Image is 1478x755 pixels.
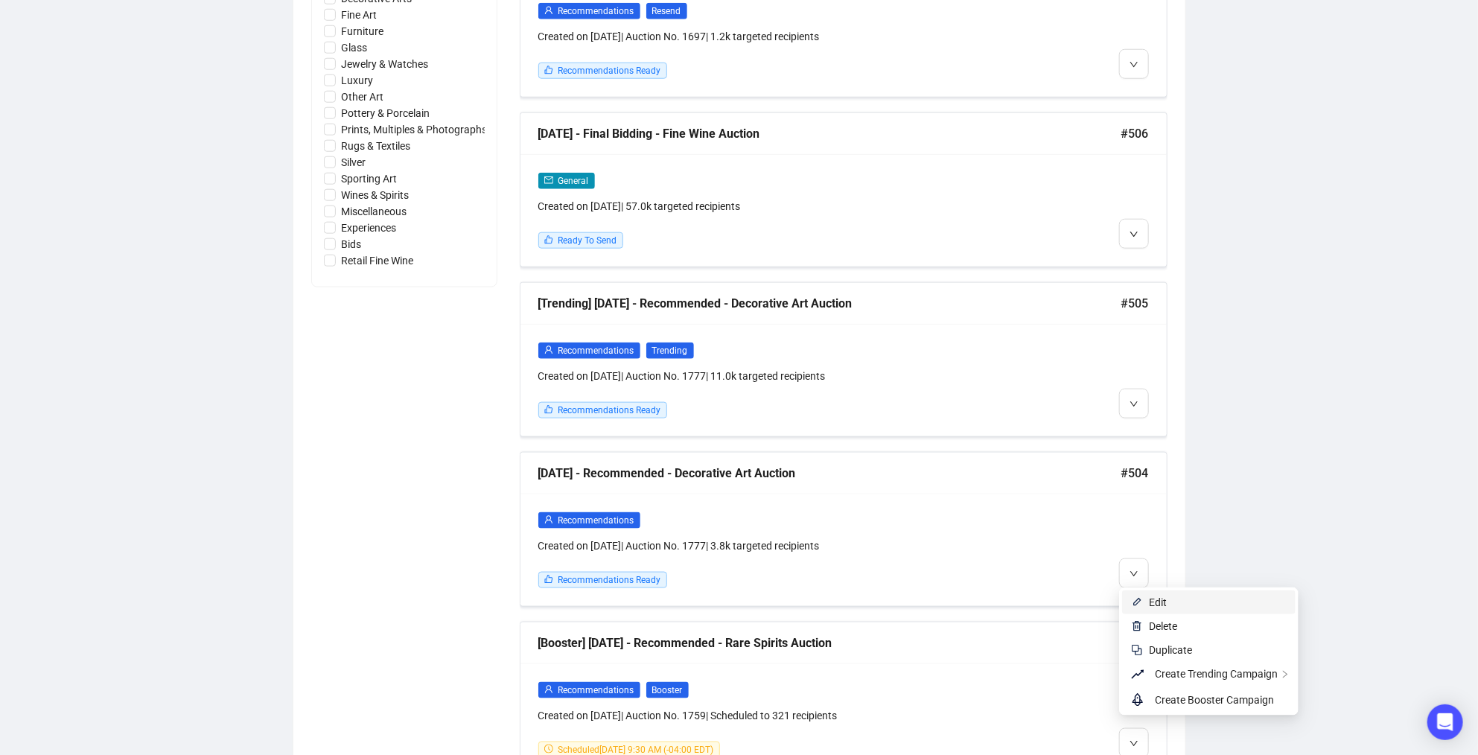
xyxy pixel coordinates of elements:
[544,176,553,185] span: mail
[538,464,1121,482] div: [DATE] - Recommended - Decorative Art Auction
[538,538,994,554] div: Created on [DATE] | Auction No. 1777 | 3.8k targeted recipients
[336,138,417,154] span: Rugs & Textiles
[1121,124,1149,143] span: #506
[558,515,634,526] span: Recommendations
[558,685,634,695] span: Recommendations
[544,66,553,74] span: like
[646,682,689,698] span: Booster
[558,235,617,246] span: Ready To Send
[336,121,494,138] span: Prints, Multiples & Photographs
[336,39,374,56] span: Glass
[1155,668,1278,680] span: Create Trending Campaign
[336,89,390,105] span: Other Art
[558,405,661,415] span: Recommendations Ready
[558,66,661,76] span: Recommendations Ready
[1149,596,1167,608] span: Edit
[336,7,383,23] span: Fine Art
[336,72,380,89] span: Luxury
[538,124,1121,143] div: [DATE] - Final Bidding - Fine Wine Auction
[544,235,553,244] span: like
[544,6,553,15] span: user
[544,405,553,414] span: like
[538,634,1121,652] div: [Booster] [DATE] - Recommended - Rare Spirits Auction
[1130,230,1138,239] span: down
[1281,670,1290,679] span: right
[558,745,714,755] span: Scheduled [DATE] 9:30 AM (-04:00 EDT)
[336,23,390,39] span: Furniture
[1155,694,1274,706] span: Create Booster Campaign
[558,575,661,585] span: Recommendations Ready
[336,203,413,220] span: Miscellaneous
[538,28,994,45] div: Created on [DATE] | Auction No. 1697 | 1.2k targeted recipients
[558,176,589,186] span: General
[520,282,1168,437] a: [Trending] [DATE] - Recommended - Decorative Art Auction#505userRecommendationsTrendingCreated on...
[520,112,1168,267] a: [DATE] - Final Bidding - Fine Wine Auction#506mailGeneralCreated on [DATE]| 57.0k targeted recipi...
[646,3,687,19] span: Resend
[538,294,1121,313] div: [Trending] [DATE] - Recommended - Decorative Art Auction
[336,187,415,203] span: Wines & Spirits
[538,707,994,724] div: Created on [DATE] | Auction No. 1759 | Scheduled to 321 recipients
[336,220,403,236] span: Experiences
[1149,644,1192,656] span: Duplicate
[538,368,994,384] div: Created on [DATE] | Auction No. 1777 | 11.0k targeted recipients
[1427,704,1463,740] div: Open Intercom Messenger
[1131,644,1143,656] img: svg+xml;base64,PHN2ZyB4bWxucz0iaHR0cDovL3d3dy53My5vcmcvMjAwMC9zdmciIHdpZHRoPSIyNCIgaGVpZ2h0PSIyNC...
[1131,620,1143,632] img: svg+xml;base64,PHN2ZyB4bWxucz0iaHR0cDovL3d3dy53My5vcmcvMjAwMC9zdmciIHhtbG5zOnhsaW5rPSJodHRwOi8vd3...
[1131,666,1149,684] span: rise
[1149,620,1177,632] span: Delete
[558,345,634,356] span: Recommendations
[336,154,372,171] span: Silver
[538,198,994,214] div: Created on [DATE] | 57.0k targeted recipients
[544,575,553,584] span: like
[336,105,436,121] span: Pottery & Porcelain
[1131,691,1149,709] span: rocket
[336,56,435,72] span: Jewelry & Watches
[1130,570,1138,579] span: down
[1130,60,1138,69] span: down
[544,515,553,524] span: user
[336,236,368,252] span: Bids
[336,171,404,187] span: Sporting Art
[336,252,420,269] span: Retail Fine Wine
[520,452,1168,607] a: [DATE] - Recommended - Decorative Art Auction#504userRecommendationsCreated on [DATE]| Auction No...
[1121,464,1149,482] span: #504
[544,685,553,694] span: user
[646,343,694,359] span: Trending
[544,345,553,354] span: user
[1131,596,1143,608] img: svg+xml;base64,PHN2ZyB4bWxucz0iaHR0cDovL3d3dy53My5vcmcvMjAwMC9zdmciIHhtbG5zOnhsaW5rPSJodHRwOi8vd3...
[544,745,553,754] span: clock-circle
[1130,739,1138,748] span: down
[558,6,634,16] span: Recommendations
[1130,400,1138,409] span: down
[1121,294,1149,313] span: #505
